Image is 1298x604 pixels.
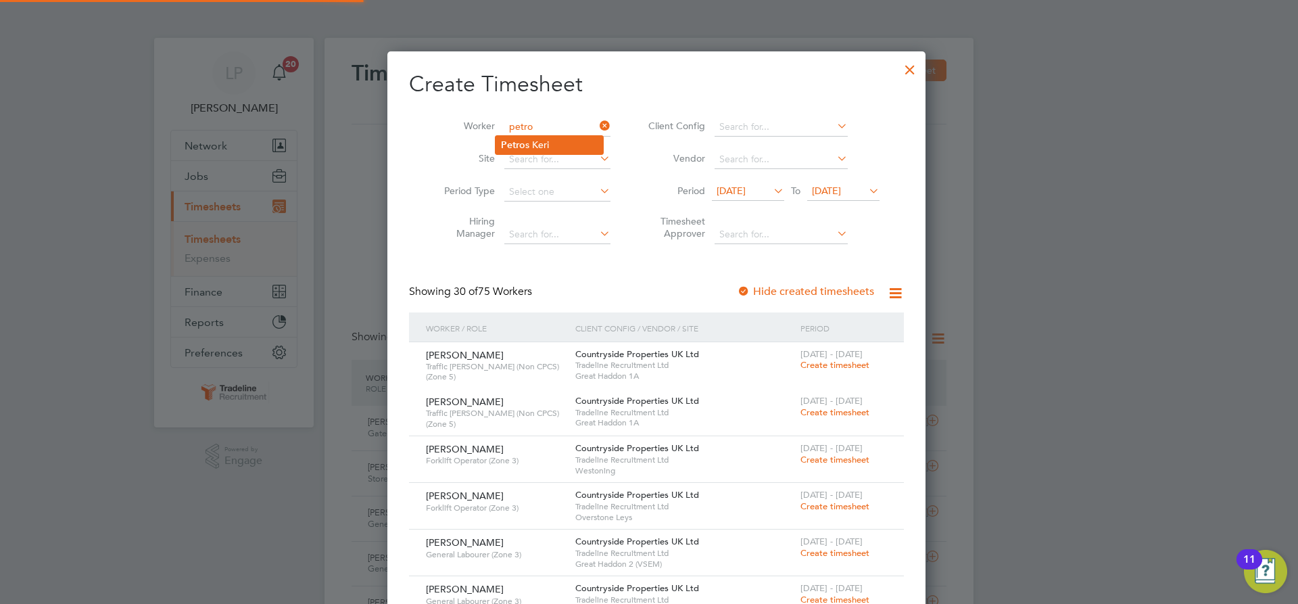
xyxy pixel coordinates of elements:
[644,215,705,239] label: Timesheet Approver
[504,225,610,244] input: Search for...
[434,152,495,164] label: Site
[800,501,869,512] span: Create timesheet
[426,536,504,549] span: [PERSON_NAME]
[575,582,699,594] span: Countryside Properties UK Ltd
[575,559,793,570] span: Great Haddon 2 (VSEM)
[423,312,572,344] div: Worker / Role
[575,407,793,418] span: Tradeline Recruitment Ltd
[426,549,565,560] span: General Labourer (Zone 3)
[1243,559,1255,577] div: 11
[434,215,495,239] label: Hiring Manager
[575,548,793,559] span: Tradeline Recruitment Ltd
[575,536,699,547] span: Countryside Properties UK Ltd
[812,185,841,197] span: [DATE]
[715,118,848,137] input: Search for...
[575,489,699,501] span: Countryside Properties UK Ltd
[800,547,869,559] span: Create timesheet
[575,455,793,465] span: Tradeline Recruitment Ltd
[426,361,565,382] span: Traffic [PERSON_NAME] (Non CPCS) (Zone 5)
[1244,550,1287,593] button: Open Resource Center, 11 new notifications
[426,583,504,595] span: [PERSON_NAME]
[797,312,890,344] div: Period
[409,70,904,99] h2: Create Timesheet
[575,371,793,381] span: Great Haddon 1A
[504,183,610,202] input: Select one
[800,406,869,418] span: Create timesheet
[504,118,610,137] input: Search for...
[800,348,863,360] span: [DATE] - [DATE]
[575,395,699,406] span: Countryside Properties UK Ltd
[575,348,699,360] span: Countryside Properties UK Ltd
[575,442,699,454] span: Countryside Properties UK Ltd
[800,582,863,594] span: [DATE] - [DATE]
[426,408,565,429] span: Traffic [PERSON_NAME] (Non CPCS) (Zone 5)
[575,501,793,512] span: Tradeline Recruitment Ltd
[800,395,863,406] span: [DATE] - [DATE]
[715,225,848,244] input: Search for...
[426,490,504,502] span: [PERSON_NAME]
[426,396,504,408] span: [PERSON_NAME]
[800,536,863,547] span: [DATE] - [DATE]
[715,150,848,169] input: Search for...
[644,185,705,197] label: Period
[454,285,478,298] span: 30 of
[426,443,504,455] span: [PERSON_NAME]
[454,285,532,298] span: 75 Workers
[575,360,793,371] span: Tradeline Recruitment Ltd
[496,136,603,154] li: s Keri
[800,489,863,501] span: [DATE] - [DATE]
[800,454,869,465] span: Create timesheet
[501,139,525,151] b: Petro
[575,417,793,428] span: Great Haddon 1A
[644,120,705,132] label: Client Config
[717,185,746,197] span: [DATE]
[426,455,565,466] span: Forklift Operator (Zone 3)
[787,182,804,200] span: To
[644,152,705,164] label: Vendor
[504,150,610,169] input: Search for...
[409,285,535,299] div: Showing
[434,120,495,132] label: Worker
[800,359,869,371] span: Create timesheet
[575,465,793,476] span: Westoning
[800,442,863,454] span: [DATE] - [DATE]
[575,512,793,523] span: Overstone Leys
[572,312,796,344] div: Client Config / Vendor / Site
[426,503,565,513] span: Forklift Operator (Zone 3)
[737,285,874,298] label: Hide created timesheets
[434,185,495,197] label: Period Type
[426,349,504,361] span: [PERSON_NAME]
